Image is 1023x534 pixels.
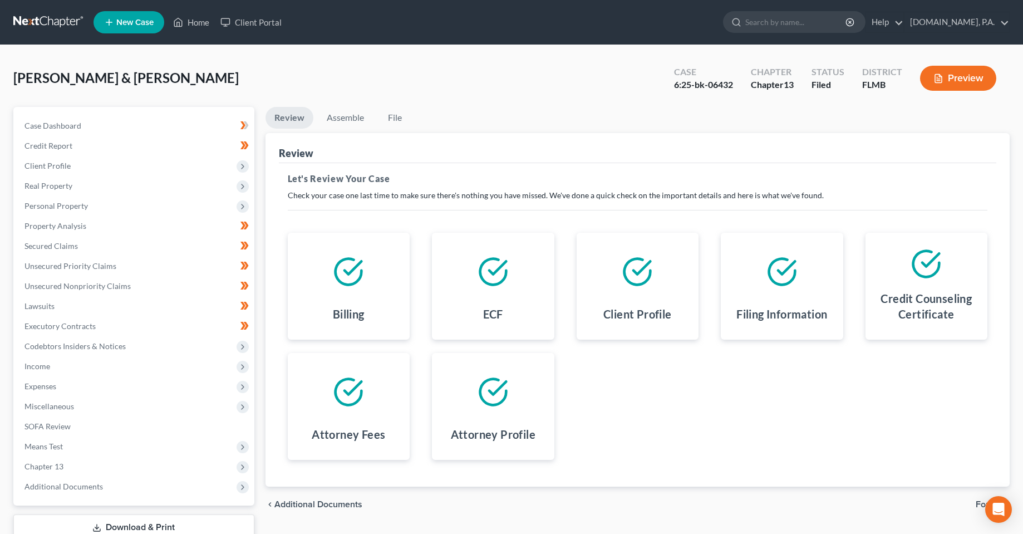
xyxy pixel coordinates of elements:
[784,79,794,90] span: 13
[16,236,254,256] a: Secured Claims
[24,482,103,491] span: Additional Documents
[976,500,1010,509] button: Forms chevron_right
[265,500,362,509] a: chevron_left Additional Documents
[16,276,254,296] a: Unsecured Nonpriority Claims
[24,181,72,190] span: Real Property
[24,241,78,251] span: Secured Claims
[674,66,733,79] div: Case
[24,301,55,311] span: Lawsuits
[745,12,847,32] input: Search by name...
[24,221,86,231] span: Property Analysis
[920,66,996,91] button: Preview
[985,496,1012,523] div: Open Intercom Messenger
[24,462,63,471] span: Chapter 13
[751,66,794,79] div: Chapter
[24,381,56,391] span: Expenses
[24,261,116,271] span: Unsecured Priority Claims
[265,107,313,129] a: Review
[24,121,81,130] span: Case Dashboard
[862,66,902,79] div: District
[312,427,385,442] h4: Attorney Fees
[24,442,63,451] span: Means Test
[24,201,88,210] span: Personal Property
[13,70,239,86] span: [PERSON_NAME] & [PERSON_NAME]
[16,296,254,316] a: Lawsuits
[862,79,902,91] div: FLMB
[333,306,365,322] h4: Billing
[318,107,373,129] a: Assemble
[904,12,1009,32] a: [DOMAIN_NAME], P.A.
[24,341,126,351] span: Codebtors Insiders & Notices
[603,306,672,322] h4: Client Profile
[751,79,794,91] div: Chapter
[24,321,96,331] span: Executory Contracts
[24,161,71,170] span: Client Profile
[288,190,988,201] p: Check your case one last time to make sure there's nothing you have missed. We've done a quick ch...
[265,500,274,509] i: chevron_left
[976,500,1001,509] span: Forms
[866,12,903,32] a: Help
[288,172,988,185] h5: Let's Review Your Case
[16,417,254,437] a: SOFA Review
[24,281,131,291] span: Unsecured Nonpriority Claims
[811,79,844,91] div: Filed
[674,79,733,91] div: 6:25-bk-06432
[274,500,362,509] span: Additional Documents
[16,216,254,236] a: Property Analysis
[16,316,254,336] a: Executory Contracts
[16,136,254,156] a: Credit Report
[451,427,535,442] h4: Attorney Profile
[24,422,71,431] span: SOFA Review
[874,291,979,322] h4: Credit Counseling Certificate
[483,306,503,322] h4: ECF
[377,107,413,129] a: File
[215,12,287,32] a: Client Portal
[24,141,72,150] span: Credit Report
[168,12,215,32] a: Home
[736,306,827,322] h4: Filing Information
[24,361,50,371] span: Income
[279,146,313,160] div: Review
[16,116,254,136] a: Case Dashboard
[16,256,254,276] a: Unsecured Priority Claims
[116,18,154,27] span: New Case
[24,401,74,411] span: Miscellaneous
[811,66,844,79] div: Status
